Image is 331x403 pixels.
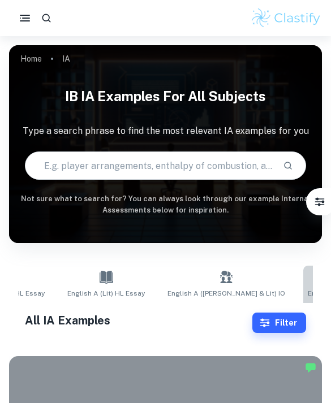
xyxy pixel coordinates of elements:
[305,362,316,373] img: Marked
[308,190,331,213] button: Filter
[25,150,274,181] input: E.g. player arrangements, enthalpy of combustion, analysis of a big city...
[250,7,322,29] img: Clastify logo
[25,312,253,329] h1: All IA Examples
[278,156,298,175] button: Search
[9,193,322,216] h6: Not sure what to search for? You can always look through our example Internal Assessments below f...
[9,81,322,111] h1: IB IA examples for all subjects
[9,124,322,138] p: Type a search phrase to find the most relevant IA examples for you
[167,288,285,298] span: English A ([PERSON_NAME] & Lit) IO
[62,53,70,65] p: IA
[20,51,42,67] a: Home
[252,313,306,333] button: Filter
[67,288,145,298] span: English A (Lit) HL Essay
